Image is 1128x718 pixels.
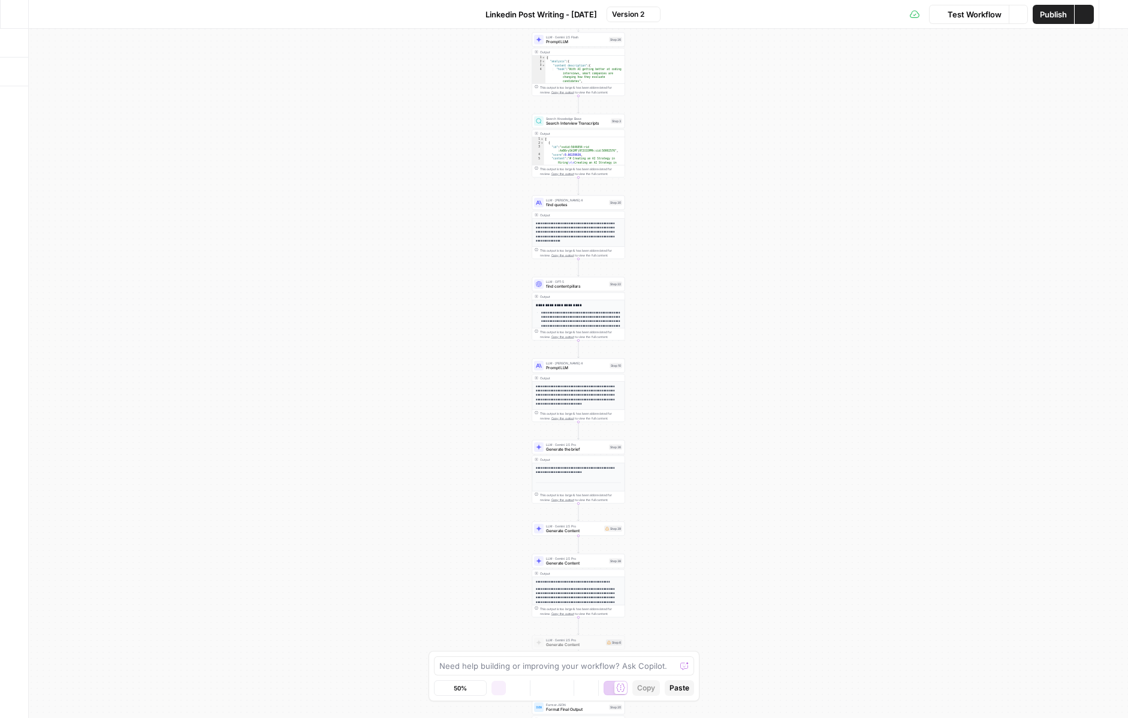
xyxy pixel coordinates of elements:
div: Step 36 [609,445,622,450]
div: Output [540,571,608,576]
div: 5 [532,157,544,609]
div: 2 [532,141,544,146]
g: Edge from step_39 to step_38 [578,536,580,553]
g: Edge from step_10 to step_36 [578,422,580,439]
span: Copy the output [551,90,574,94]
span: Toggle code folding, rows 3 through 9 [542,64,545,68]
button: Copy [632,680,660,696]
div: LLM · Gemini 2.5 FlashPrompt LLMStep 26Output{ "analysis":{ "content_description":{ "hook":"With ... [532,32,625,96]
span: Toggle code folding, rows 1 through 7 [541,137,544,141]
span: Copy the output [551,254,574,257]
span: LLM · [PERSON_NAME] 4 [546,361,607,366]
button: Test Workflow [929,5,1009,24]
div: Output [540,376,608,381]
span: Paste [669,683,689,693]
span: Toggle code folding, rows 2 through 6 [541,141,544,146]
span: Prompt LLM [546,39,607,45]
span: Prompt LLM [546,365,607,371]
span: Copy the output [551,498,574,502]
span: Toggle code folding, rows 2 through 12 [542,60,545,64]
span: Linkedin Post Writing - [DATE] [485,8,597,20]
span: Search Interview Transcripts [546,120,608,126]
g: Edge from step_3 to step_30 [578,177,580,195]
div: LLM · Gemini 2.5 ProGenerate ContentStep 6 [532,635,625,650]
div: Step 10 [610,363,622,369]
g: Edge from step_36 to step_39 [578,503,580,521]
span: Format JSON [546,702,607,707]
span: LLM · Gemini 2.5 Pro [546,524,602,529]
div: 4 [532,153,544,157]
div: This output is too large & has been abbreviated for review. to view the full content. [540,167,622,176]
span: Search Knowledge Base [546,116,608,121]
span: Toggle code folding, rows 1 through 13 [542,56,545,60]
span: Format Final Output [546,707,607,713]
g: Edge from step_22 to step_10 [578,340,580,358]
span: LLM · GPT-5 [546,279,607,284]
span: Generate Content [546,528,602,534]
div: Output [540,50,608,55]
div: Step 20 [609,705,622,710]
div: 4 [532,68,545,83]
div: This output is too large & has been abbreviated for review. to view the full content. [540,85,622,95]
div: 3 [532,64,545,68]
div: Step 38 [609,559,622,564]
button: Linkedin Post Writing - [DATE] [468,5,604,24]
span: LLM · Gemini 2.5 Flash [546,35,607,40]
span: Version 2 [612,9,644,20]
div: Output [540,457,608,462]
g: Edge from step_27 to step_26 [578,14,580,32]
div: 1 [532,56,545,60]
span: Copy the output [551,335,574,339]
div: This output is too large & has been abbreviated for review. to view the full content. [540,330,622,339]
div: Output [540,294,608,299]
div: Step 6 [606,639,622,645]
div: Output [540,213,608,218]
span: 50% [454,683,467,693]
span: LLM · Gemini 2.5 Pro [546,638,604,642]
span: find quotes [546,202,607,208]
span: LLM · Gemini 2.5 Pro [546,442,607,447]
span: find content pillars [546,283,607,289]
div: This output is too large & has been abbreviated for review. to view the full content. [540,607,622,616]
span: LLM · [PERSON_NAME] 4 [546,198,607,203]
div: Step 22 [609,282,622,287]
span: LLM · Gemini 2.5 Pro [546,556,607,561]
div: LLM · Gemini 2.5 ProGenerate ContentStep 39 [532,521,625,536]
div: Search Knowledge BaseSearch Interview TranscriptsStep 3Output[ { "id":"vsdid:5646054:rid :AnB6ry5... [532,114,625,177]
g: Edge from step_26 to step_3 [578,96,580,113]
span: Generate Content [546,642,604,648]
div: This output is too large & has been abbreviated for review. to view the full content. [540,248,622,258]
div: This output is too large & has been abbreviated for review. to view the full content. [540,411,622,421]
span: Copy the output [551,417,574,420]
div: 1 [532,137,544,141]
div: Step 3 [611,119,622,124]
span: Copy the output [551,612,574,616]
g: Edge from step_30 to step_22 [578,259,580,276]
span: Copy [637,683,655,693]
button: Paste [665,680,694,696]
div: Step 30 [609,200,622,206]
span: Copy the output [551,172,574,176]
div: Step 26 [609,37,622,43]
div: This output is too large & has been abbreviated for review. to view the full content. [540,493,622,502]
button: Publish [1033,5,1074,24]
div: Output [540,131,608,136]
div: 2 [532,60,545,64]
button: Version 2 [607,7,660,22]
g: Edge from step_38 to step_6 [578,617,580,635]
span: Test Workflow [948,8,1002,20]
g: Edge from step_6 to step_34 [578,650,580,667]
span: Generate Content [546,560,607,566]
div: Step 39 [604,526,622,532]
div: 3 [532,145,544,153]
span: Publish [1040,8,1067,20]
span: Generate the brief [546,447,607,452]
